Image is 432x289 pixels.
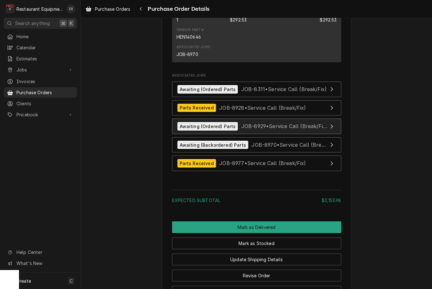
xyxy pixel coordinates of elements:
[4,31,77,42] a: Home
[177,104,216,112] div: Parts Received
[66,4,75,13] div: Emily Bird's Avatar
[172,233,341,249] div: Button Group Row
[66,4,75,13] div: EB
[70,278,73,284] span: C
[172,156,341,171] a: View Job
[4,247,77,257] a: Go to Help Center
[176,51,198,58] div: JOB-8970
[16,44,74,51] span: Calendar
[61,20,65,27] span: ⌘
[172,254,341,265] button: Update Shipping Details
[241,123,328,129] span: JOB-8929 • Service Call (Break/Fix)
[16,278,31,284] span: Create
[6,4,15,13] div: Restaurant Equipment Diagnostics's Avatar
[176,34,201,40] div: HEN140646
[15,20,50,27] span: Search anything
[16,55,74,62] span: Estimates
[4,98,77,109] a: Clients
[320,16,336,23] div: Amount
[4,53,77,64] a: Estimates
[16,249,73,255] span: Help Center
[172,270,341,281] button: Revise Order
[172,137,341,153] a: View Job
[146,5,209,13] span: Purchase Order Details
[172,249,341,265] div: Button Group Row
[177,85,238,94] div: Awaiting (Ordered) Parts
[4,76,77,87] a: Invoices
[176,28,204,33] div: Vendor Part #
[251,142,338,148] span: JOB-8970 • Service Call (Break/Fix)
[16,6,63,12] div: Restaurant Equipment Diagnostics
[172,73,341,174] div: Associated Jobs
[177,159,216,168] div: Parts Received
[95,6,130,12] span: Purchase Orders
[241,86,327,92] span: JOB-8311 • Service Call (Break/Fix)
[177,122,238,131] div: Awaiting (Ordered) Parts
[16,78,74,85] span: Invoices
[172,73,341,78] span: Associated Jobs
[177,141,248,149] div: Awaiting (Backordered) Parts
[16,33,74,40] span: Home
[16,111,64,118] span: Pricebook
[4,87,77,98] a: Purchase Orders
[6,4,15,13] div: R
[16,260,73,267] span: What's New
[4,258,77,268] a: Go to What's New
[172,188,341,208] div: Amount Summary
[4,65,77,75] a: Go to Jobs
[172,100,341,116] a: View Job
[70,20,73,27] span: K
[16,89,74,96] span: Purchase Orders
[16,100,74,107] span: Clients
[172,198,221,203] span: Expected Subtotal
[176,16,178,23] div: Quantity
[83,4,133,14] a: Purchase Orders
[172,82,341,97] a: View Job
[172,221,341,233] button: Mark as Delivered
[172,221,341,233] div: Button Group Row
[172,265,341,281] div: Button Group Row
[136,4,146,14] button: Navigate back
[219,160,306,166] span: JOB-8977 • Service Call (Break/Fix)
[16,66,64,73] span: Jobs
[4,109,77,120] a: Go to Pricebook
[176,45,210,50] div: Associated Jobs
[4,18,77,29] button: Search anything⌘K
[4,42,77,53] a: Calendar
[219,104,306,111] span: JOB-8928 • Service Call (Break/Fix)
[172,197,341,204] div: Subtotal
[230,16,247,23] div: Expected Vendor Cost
[172,119,341,134] a: View Job
[172,237,341,249] button: Mark as Stocked
[322,197,341,204] div: $3,153.98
